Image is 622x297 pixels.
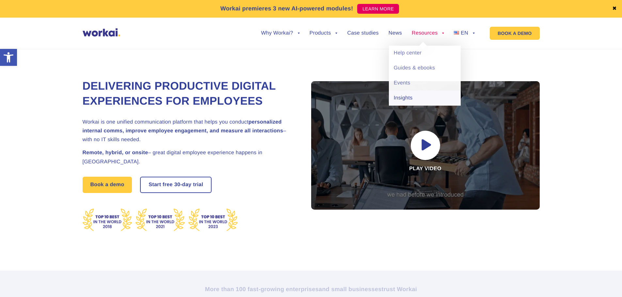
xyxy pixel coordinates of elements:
a: Why Workai? [261,31,299,36]
i: 30-day [174,182,192,187]
a: News [389,31,402,36]
span: EN [461,30,468,36]
a: Book a demo [83,177,132,193]
h1: Delivering Productive Digital Experiences for Employees [83,79,295,109]
a: ✖ [612,6,617,11]
h2: – great digital employee experience happens in [GEOGRAPHIC_DATA]. [83,148,295,166]
a: Case studies [347,31,378,36]
a: Help center [389,46,461,61]
h2: More than 100 fast-growing enterprises trust Workai [130,285,492,293]
a: Guides & ebooks [389,61,461,76]
a: BOOK A DEMO [490,27,539,40]
i: and small businesses [319,286,381,292]
div: Play video [311,81,540,210]
a: Events [389,76,461,91]
strong: Remote, hybrid, or onsite [83,150,148,156]
p: Workai premieres 3 new AI-powered modules! [220,4,353,13]
a: LEARN MORE [357,4,399,14]
a: Products [310,31,338,36]
h2: Workai is one unified communication platform that helps you conduct – with no IT skills needed. [83,118,295,144]
a: Start free30-daytrial [141,177,211,192]
a: Resources [412,31,444,36]
a: Insights [389,91,461,106]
